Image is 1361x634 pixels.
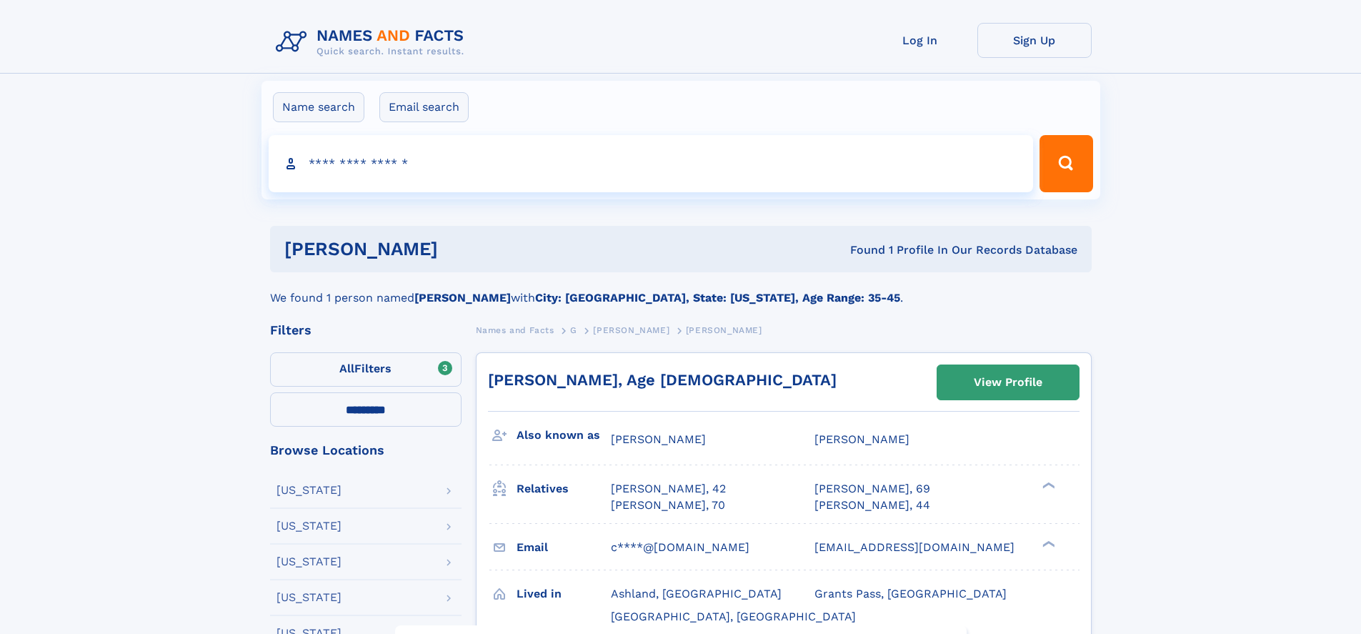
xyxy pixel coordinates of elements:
[276,485,342,496] div: [US_STATE]
[814,587,1007,600] span: Grants Pass, [GEOGRAPHIC_DATA]
[611,610,856,623] span: [GEOGRAPHIC_DATA], [GEOGRAPHIC_DATA]
[476,321,554,339] a: Names and Facts
[276,520,342,532] div: [US_STATE]
[270,324,462,337] div: Filters
[1040,135,1092,192] button: Search Button
[570,325,577,335] span: G
[814,432,909,446] span: [PERSON_NAME]
[517,477,611,501] h3: Relatives
[611,432,706,446] span: [PERSON_NAME]
[517,423,611,447] h3: Also known as
[276,556,342,568] div: [US_STATE]
[339,362,354,375] span: All
[284,240,644,258] h1: [PERSON_NAME]
[276,592,342,603] div: [US_STATE]
[611,481,726,497] a: [PERSON_NAME], 42
[270,352,462,387] label: Filters
[270,444,462,457] div: Browse Locations
[644,242,1077,258] div: Found 1 Profile In Our Records Database
[414,291,511,304] b: [PERSON_NAME]
[611,587,782,600] span: Ashland, [GEOGRAPHIC_DATA]
[593,321,669,339] a: [PERSON_NAME]
[977,23,1092,58] a: Sign Up
[863,23,977,58] a: Log In
[974,366,1042,399] div: View Profile
[517,582,611,606] h3: Lived in
[517,535,611,560] h3: Email
[814,540,1014,554] span: [EMAIL_ADDRESS][DOMAIN_NAME]
[1039,539,1056,548] div: ❯
[1039,481,1056,490] div: ❯
[686,325,762,335] span: [PERSON_NAME]
[488,371,837,389] a: [PERSON_NAME], Age [DEMOGRAPHIC_DATA]
[273,92,364,122] label: Name search
[270,272,1092,307] div: We found 1 person named with .
[611,497,725,513] a: [PERSON_NAME], 70
[937,365,1079,400] a: View Profile
[814,481,930,497] a: [PERSON_NAME], 69
[814,497,930,513] a: [PERSON_NAME], 44
[593,325,669,335] span: [PERSON_NAME]
[269,135,1034,192] input: search input
[379,92,469,122] label: Email search
[570,321,577,339] a: G
[270,23,476,61] img: Logo Names and Facts
[535,291,900,304] b: City: [GEOGRAPHIC_DATA], State: [US_STATE], Age Range: 35-45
